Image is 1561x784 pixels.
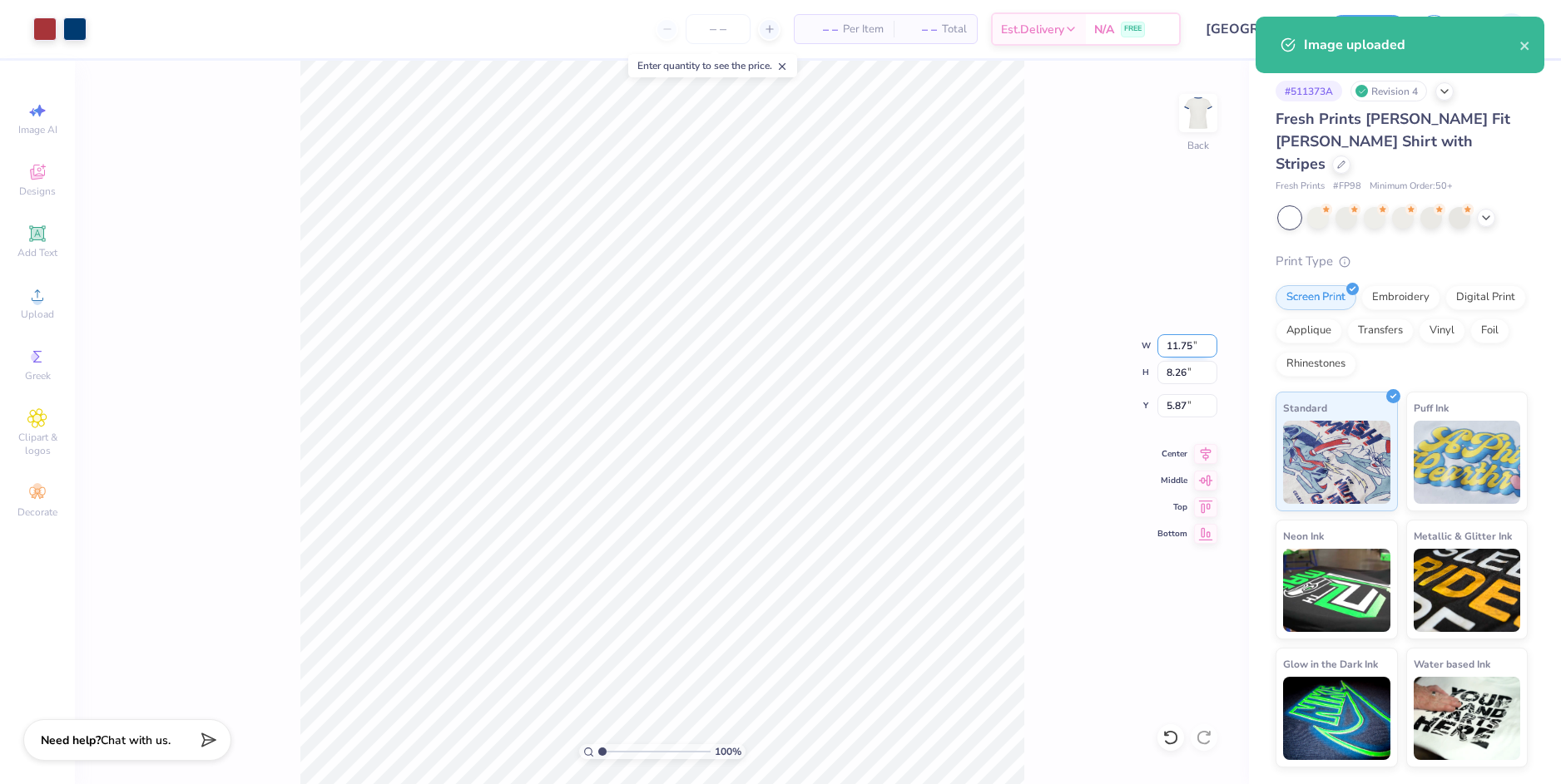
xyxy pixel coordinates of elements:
[1193,12,1316,46] input: Untitled Design
[19,185,56,198] span: Designs
[1157,475,1187,486] span: Middle
[1370,180,1453,194] span: Minimum Order: 50 +
[904,21,937,38] span: – –
[1283,677,1390,760] img: Glow in the Dark Ink
[1519,35,1531,55] button: close
[686,14,751,44] input: – –
[1283,549,1390,632] img: Neon Ink
[8,431,67,457] span: Clipart & logos
[1283,655,1378,673] span: Glow in the Dark Ink
[1414,655,1490,673] span: Water based Ink
[715,744,741,759] span: 100 %
[1276,109,1510,174] span: Fresh Prints [PERSON_NAME] Fit [PERSON_NAME] Shirt with Stripes
[1414,421,1521,504] img: Puff Ink
[1414,399,1449,417] span: Puff Ink
[1187,138,1209,153] div: Back
[1347,318,1414,343] div: Transfers
[1157,501,1187,513] span: Top
[805,21,838,38] span: – –
[942,21,967,38] span: Total
[17,505,57,519] span: Decorate
[1276,318,1342,343] div: Applique
[1445,285,1526,310] div: Digital Print
[1414,527,1512,545] span: Metallic & Glitter Ink
[101,732,171,748] span: Chat with us.
[1304,35,1519,55] div: Image uploaded
[1124,23,1142,35] span: FREE
[1276,352,1356,377] div: Rhinestones
[1470,318,1509,343] div: Foil
[1283,527,1324,545] span: Neon Ink
[1182,96,1215,130] img: Back
[1283,421,1390,504] img: Standard
[1276,285,1356,310] div: Screen Print
[1283,399,1327,417] span: Standard
[41,732,101,748] strong: Need help?
[1157,528,1187,540] span: Bottom
[1094,21,1114,38] span: N/A
[18,123,57,136] span: Image AI
[17,246,57,259] span: Add Text
[1361,285,1440,310] div: Embroidery
[628,54,797,77] div: Enter quantity to see the price.
[1001,21,1064,38] span: Est. Delivery
[1276,252,1528,271] div: Print Type
[25,369,51,382] span: Greek
[1414,549,1521,632] img: Metallic & Glitter Ink
[1350,81,1427,101] div: Revision 4
[1157,448,1187,460] span: Center
[21,308,54,321] span: Upload
[843,21,884,38] span: Per Item
[1419,318,1465,343] div: Vinyl
[1276,180,1325,194] span: Fresh Prints
[1414,677,1521,760] img: Water based Ink
[1276,81,1342,101] div: # 511373A
[1333,180,1361,194] span: # FP98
